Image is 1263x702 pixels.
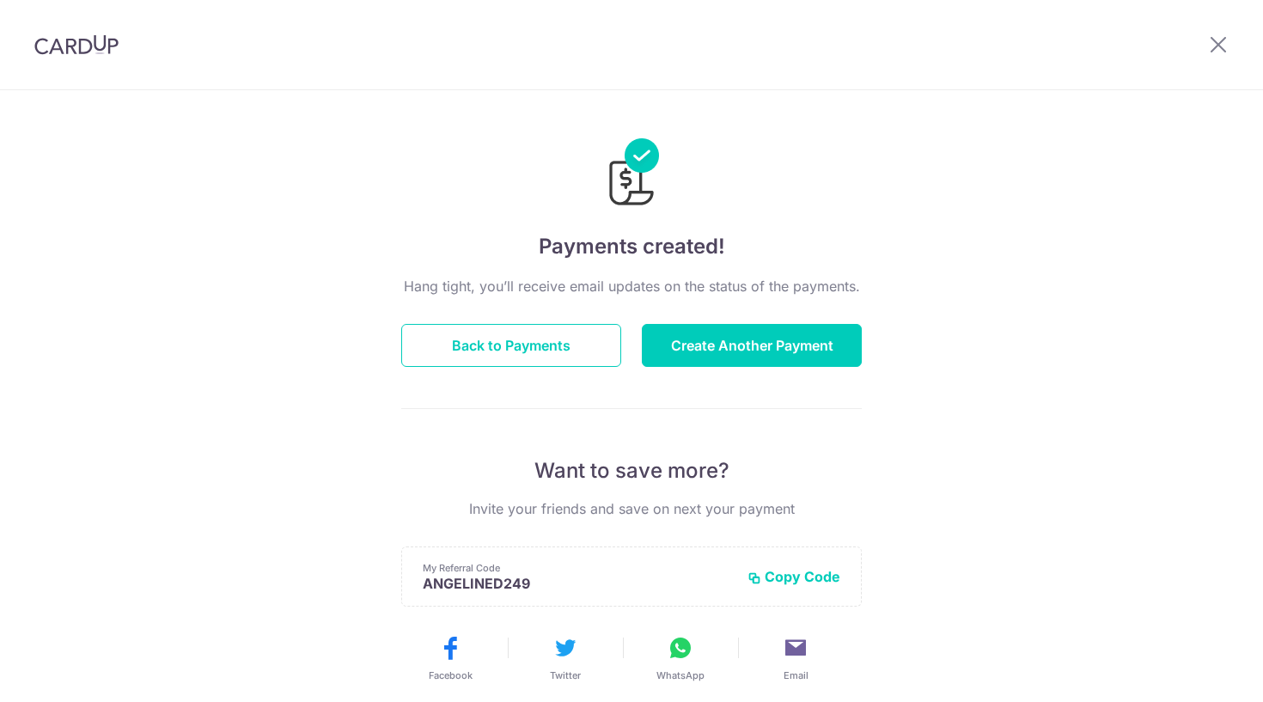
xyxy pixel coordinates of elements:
p: My Referral Code [423,561,734,575]
span: Twitter [550,668,581,682]
button: Email [745,634,846,682]
button: Back to Payments [401,324,621,367]
p: Invite your friends and save on next your payment [401,498,862,519]
button: Copy Code [747,568,840,585]
p: Hang tight, you’ll receive email updates on the status of the payments. [401,276,862,296]
button: Facebook [400,634,501,682]
span: Facebook [429,668,473,682]
span: WhatsApp [656,668,705,682]
p: Want to save more? [401,457,862,485]
span: Email [784,668,808,682]
button: Twitter [515,634,616,682]
h4: Payments created! [401,231,862,262]
img: CardUp [34,34,119,55]
button: Create Another Payment [642,324,862,367]
p: ANGELINED249 [423,575,734,592]
button: WhatsApp [630,634,731,682]
img: Payments [604,138,659,211]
